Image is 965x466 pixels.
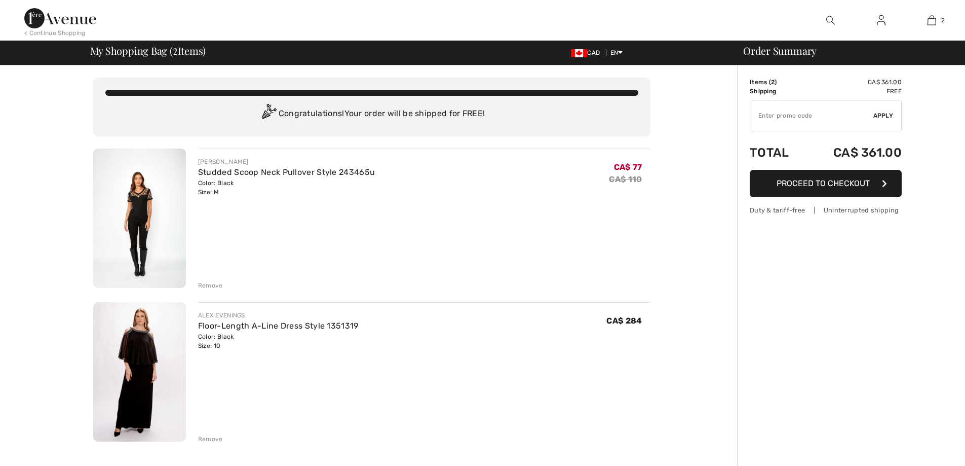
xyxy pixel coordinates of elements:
div: Remove [198,435,223,444]
td: Total [750,135,805,170]
img: My Info [877,14,885,26]
span: 2 [941,16,945,25]
a: Sign In [869,14,894,27]
span: CAD [571,49,604,56]
span: CA$ 77 [614,162,642,172]
td: CA$ 361.00 [805,78,902,87]
s: CA$ 110 [609,174,642,184]
span: My Shopping Bag ( Items) [90,46,206,56]
div: [PERSON_NAME] [198,157,375,166]
div: Color: Black Size: M [198,178,375,197]
td: Items ( ) [750,78,805,87]
input: Promo code [750,100,873,131]
a: 2 [907,14,956,26]
span: EN [610,49,623,56]
a: Studded Scoop Neck Pullover Style 243465u [198,167,375,177]
span: Proceed to Checkout [777,178,870,188]
div: Duty & tariff-free | Uninterrupted shipping [750,205,902,215]
div: < Continue Shopping [24,28,86,38]
img: My Bag [928,14,936,26]
div: Color: Black Size: 10 [198,332,359,350]
span: Apply [873,111,894,120]
img: Floor-Length A-Line Dress Style 1351319 [93,302,186,442]
div: Order Summary [731,46,959,56]
a: Floor-Length A-Line Dress Style 1351319 [198,321,359,331]
td: Shipping [750,87,805,96]
td: Free [805,87,902,96]
img: Studded Scoop Neck Pullover Style 243465u [93,149,186,288]
img: Canadian Dollar [571,49,587,57]
span: CA$ 284 [606,316,642,326]
span: 2 [173,43,178,56]
img: search the website [826,14,835,26]
div: Congratulations! Your order will be shipped for FREE! [105,104,638,124]
td: CA$ 361.00 [805,135,902,170]
button: Proceed to Checkout [750,170,902,197]
div: ALEX EVENINGS [198,311,359,320]
div: Remove [198,281,223,290]
span: 2 [771,79,775,86]
img: 1ère Avenue [24,8,96,28]
img: Congratulation2.svg [258,104,279,124]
